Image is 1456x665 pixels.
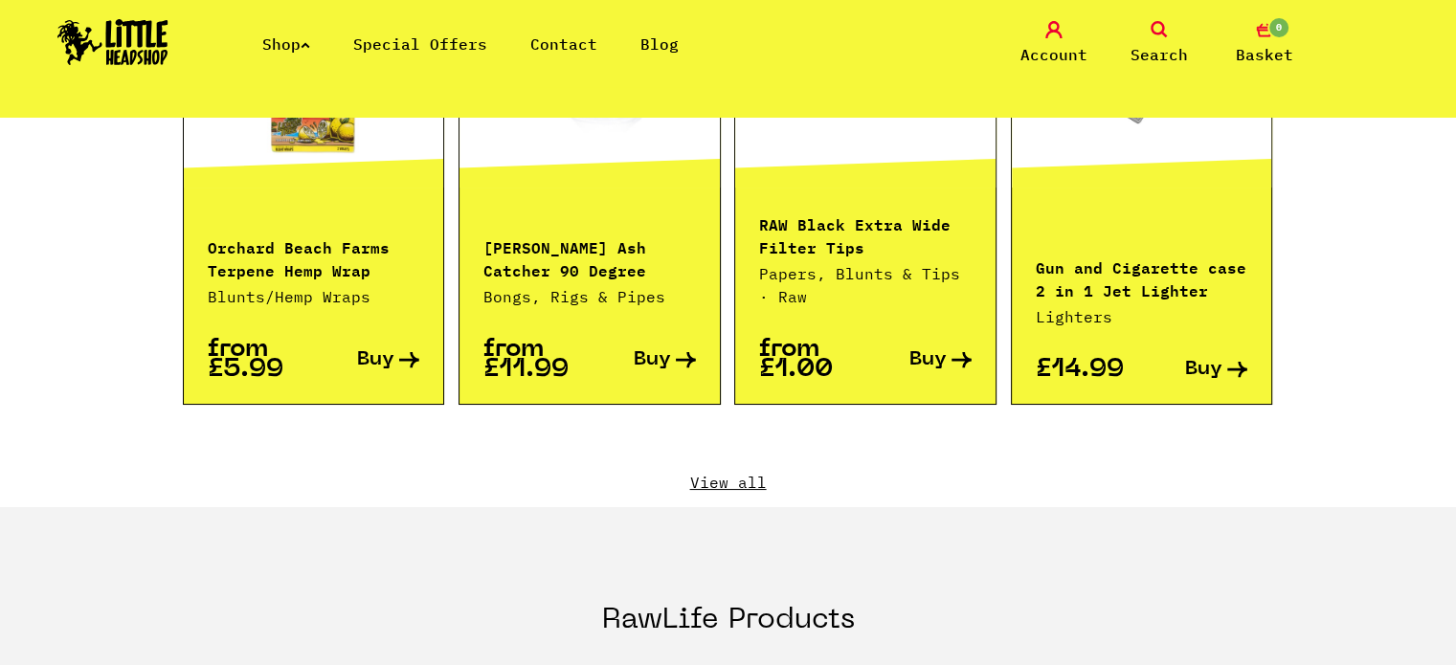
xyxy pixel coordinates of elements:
a: Search [1111,21,1207,66]
a: Buy [865,340,972,380]
span: 0 [1267,16,1290,39]
a: 0 Basket [1217,21,1312,66]
p: RAW Black Extra Wide Filter Tips [759,211,972,257]
span: Buy [909,350,947,370]
span: Buy [634,350,671,370]
a: Contact [530,34,597,54]
span: Account [1020,43,1087,66]
a: Buy [313,340,419,380]
p: from £11.99 [483,340,590,380]
p: [PERSON_NAME] Ash Catcher 90 Degree [483,234,696,280]
a: Blog [640,34,679,54]
span: Search [1131,43,1188,66]
span: Buy [357,350,394,370]
p: Gun and Cigarette case 2 in 1 Jet Lighter [1036,255,1248,300]
a: Buy [1142,360,1248,380]
a: Shop [262,34,310,54]
p: from £5.99 [208,340,314,380]
p: Blunts/Hemp Wraps [208,285,420,308]
a: View all [183,472,1274,493]
p: Orchard Beach Farms Terpene Hemp Wrap [208,234,420,280]
span: Buy [1185,360,1222,380]
p: Papers, Blunts & Tips · Raw [759,262,972,308]
p: Bongs, Rigs & Pipes [483,285,696,308]
a: Special Offers [353,34,487,54]
img: Little Head Shop Logo [57,19,168,65]
a: Buy [590,340,696,380]
p: £14.99 [1036,360,1142,380]
p: from £1.00 [759,340,865,380]
span: Basket [1236,43,1293,66]
p: Lighters [1036,305,1248,328]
